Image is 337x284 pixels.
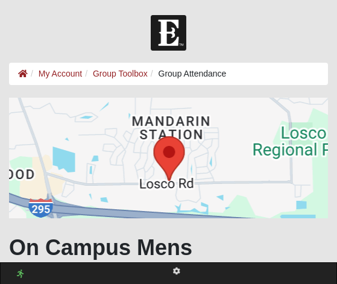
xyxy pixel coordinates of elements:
a: Web cache enabled [17,268,24,280]
a: My Account [39,69,82,78]
li: Group Attendance [148,68,227,80]
a: Group Toolbox [93,69,148,78]
a: Page Properties (Alt+P) [166,263,187,280]
img: Church of Eleven22 Logo [151,15,186,51]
